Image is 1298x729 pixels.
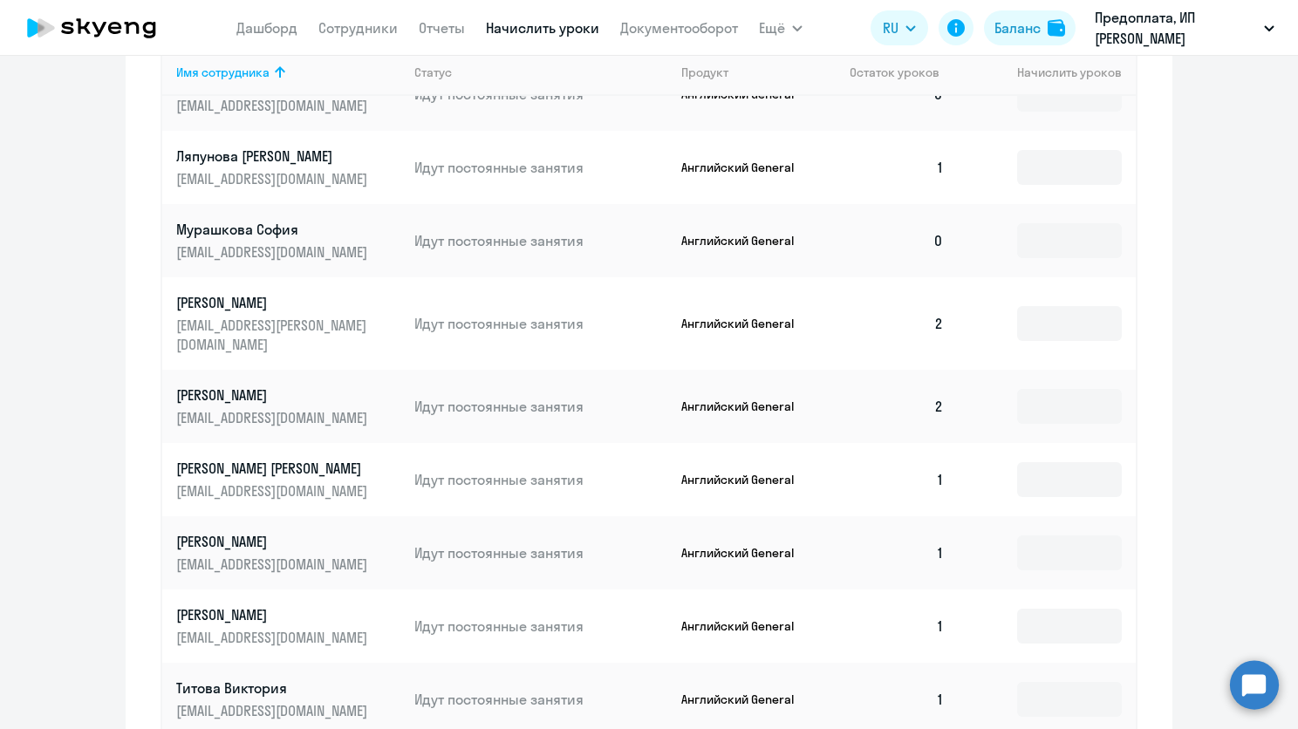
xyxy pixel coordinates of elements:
[836,204,958,277] td: 0
[681,65,837,80] div: Продукт
[176,605,372,624] p: [PERSON_NAME]
[836,370,958,443] td: 2
[836,516,958,589] td: 1
[176,146,372,166] p: Ляпунова [PERSON_NAME]
[994,17,1041,38] div: Баланс
[414,65,452,80] div: Статус
[176,532,372,551] p: [PERSON_NAME]
[176,169,372,188] p: [EMAIL_ADDRESS][DOMAIN_NAME]
[836,589,958,663] td: 1
[176,293,372,312] p: [PERSON_NAME]
[176,242,372,262] p: [EMAIL_ADDRESS][DOMAIN_NAME]
[414,65,667,80] div: Статус
[176,96,372,115] p: [EMAIL_ADDRESS][DOMAIN_NAME]
[1095,7,1257,49] p: Предоплата, ИП [PERSON_NAME] [PERSON_NAME]
[236,19,297,37] a: Дашборд
[883,17,898,38] span: RU
[681,472,812,487] p: Английский General
[176,628,372,647] p: [EMAIL_ADDRESS][DOMAIN_NAME]
[836,131,958,204] td: 1
[176,481,372,501] p: [EMAIL_ADDRESS][DOMAIN_NAME]
[850,65,958,80] div: Остаток уроков
[620,19,738,37] a: Документооборот
[176,678,372,698] p: Титова Виктория
[759,17,785,38] span: Ещё
[414,690,667,709] p: Идут постоянные занятия
[681,692,812,707] p: Английский General
[414,158,667,177] p: Идут постоянные занятия
[759,10,803,45] button: Ещё
[836,277,958,370] td: 2
[176,701,372,720] p: [EMAIL_ADDRESS][DOMAIN_NAME]
[176,678,400,720] a: Титова Виктория[EMAIL_ADDRESS][DOMAIN_NAME]
[419,19,465,37] a: Отчеты
[176,555,372,574] p: [EMAIL_ADDRESS][DOMAIN_NAME]
[681,316,812,331] p: Английский General
[414,617,667,636] p: Идут постоянные занятия
[681,618,812,634] p: Английский General
[681,399,812,414] p: Английский General
[318,19,398,37] a: Сотрудники
[176,65,400,80] div: Имя сотрудника
[486,19,599,37] a: Начислить уроки
[414,397,667,416] p: Идут постоянные занятия
[176,65,270,80] div: Имя сотрудника
[681,233,812,249] p: Английский General
[176,220,372,239] p: Мурашкова София
[1048,19,1065,37] img: balance
[414,470,667,489] p: Идут постоянные занятия
[176,220,400,262] a: Мурашкова София[EMAIL_ADDRESS][DOMAIN_NAME]
[176,316,372,354] p: [EMAIL_ADDRESS][PERSON_NAME][DOMAIN_NAME]
[414,231,667,250] p: Идут постоянные занятия
[176,385,400,427] a: [PERSON_NAME][EMAIL_ADDRESS][DOMAIN_NAME]
[176,293,400,354] a: [PERSON_NAME][EMAIL_ADDRESS][PERSON_NAME][DOMAIN_NAME]
[681,65,728,80] div: Продукт
[176,408,372,427] p: [EMAIL_ADDRESS][DOMAIN_NAME]
[871,10,928,45] button: RU
[681,545,812,561] p: Английский General
[984,10,1076,45] button: Балансbalance
[414,314,667,333] p: Идут постоянные занятия
[836,443,958,516] td: 1
[176,385,372,405] p: [PERSON_NAME]
[681,160,812,175] p: Английский General
[176,459,372,478] p: [PERSON_NAME] [PERSON_NAME]
[176,605,400,647] a: [PERSON_NAME][EMAIL_ADDRESS][DOMAIN_NAME]
[176,532,400,574] a: [PERSON_NAME][EMAIL_ADDRESS][DOMAIN_NAME]
[958,49,1136,96] th: Начислить уроков
[176,459,400,501] a: [PERSON_NAME] [PERSON_NAME][EMAIL_ADDRESS][DOMAIN_NAME]
[176,146,400,188] a: Ляпунова [PERSON_NAME][EMAIL_ADDRESS][DOMAIN_NAME]
[850,65,939,80] span: Остаток уроков
[1086,7,1283,49] button: Предоплата, ИП [PERSON_NAME] [PERSON_NAME]
[414,543,667,562] p: Идут постоянные занятия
